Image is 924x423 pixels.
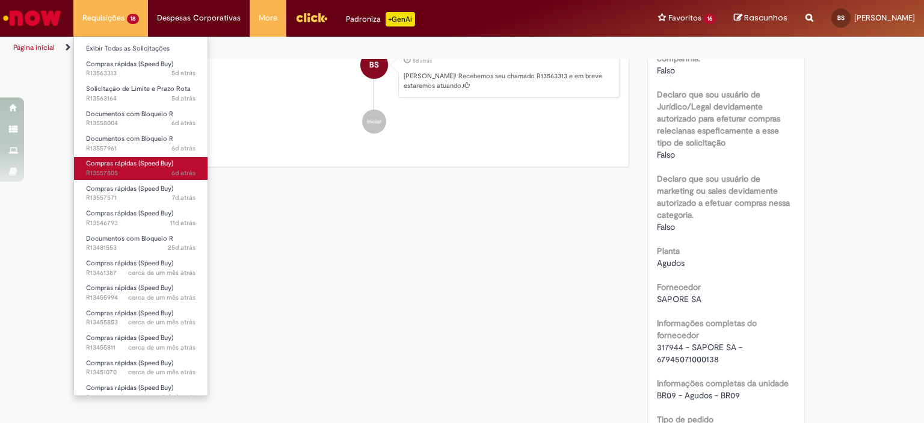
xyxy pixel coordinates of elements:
[413,57,432,64] time: 24/09/2025 14:34:53
[86,383,173,392] span: Compras rápidas (Speed Buy)
[657,149,675,160] span: Falso
[86,283,173,292] span: Compras rápidas (Speed Buy)
[74,182,208,205] a: Aberto R13557571 : Compras rápidas (Speed Buy)
[86,110,173,119] span: Documentos com Bloqueio R
[657,173,790,220] b: Declaro que sou usuário de marketing ou sales devidamente autorizado a efetuar compras nessa cate...
[171,144,196,153] span: 6d atrás
[171,168,196,178] span: 6d atrás
[86,333,173,342] span: Compras rápidas (Speed Buy)
[128,318,196,327] time: 28/08/2025 08:47:33
[171,119,196,128] span: 6d atrás
[171,94,196,103] span: 5d atrás
[170,218,196,227] time: 18/09/2025 11:47:32
[73,36,208,396] ul: Requisições
[74,157,208,179] a: Aberto R13557805 : Compras rápidas (Speed Buy)
[86,184,173,193] span: Compras rápidas (Speed Buy)
[74,381,208,404] a: Aberto R13336193 : Compras rápidas (Speed Buy)
[86,293,196,303] span: R13455994
[157,12,241,24] span: Despesas Corporativas
[86,159,173,168] span: Compras rápidas (Speed Buy)
[657,390,740,401] span: BR09 - Agudos - BR09
[86,368,196,377] span: R13451070
[151,393,196,402] span: 2 mês(es) atrás
[86,318,196,327] span: R13455853
[128,268,196,277] span: cerca de um mês atrás
[668,12,701,24] span: Favoritos
[74,307,208,329] a: Aberto R13455853 : Compras rápidas (Speed Buy)
[86,134,173,143] span: Documentos com Bloqueio R
[129,40,620,97] li: Beatriz Napoleao Santana
[128,293,196,302] time: 28/08/2025 09:03:42
[86,218,196,228] span: R13546793
[128,268,196,277] time: 29/08/2025 10:12:47
[657,89,780,148] b: Declaro que sou usuário de Jurídico/Legal devidamente autorizado para efeturar compras relecianas...
[74,282,208,304] a: Aberto R13455994 : Compras rápidas (Speed Buy)
[171,168,196,178] time: 23/09/2025 09:38:38
[657,5,784,64] b: Declaro que eu sou usuário de TechOPs devidamente autorizado para efetuar compras de equipamentos...
[854,13,915,23] span: [PERSON_NAME]
[86,243,196,253] span: R13481553
[82,12,125,24] span: Requisições
[127,14,139,24] span: 18
[1,6,63,30] img: ServiceNow
[13,43,55,52] a: Página inicial
[171,119,196,128] time: 23/09/2025 10:11:46
[171,94,196,103] time: 24/09/2025 14:07:10
[744,12,787,23] span: Rascunhos
[413,57,432,64] span: 5d atrás
[74,108,208,130] a: Aberto R13558004 : Documentos com Bloqueio R
[172,193,196,202] span: 7d atrás
[86,343,196,353] span: R13455811
[170,218,196,227] span: 11d atrás
[86,259,173,268] span: Compras rápidas (Speed Buy)
[151,393,196,402] time: 30/07/2025 09:40:00
[128,368,196,377] time: 27/08/2025 09:33:09
[86,193,196,203] span: R13557571
[86,359,173,368] span: Compras rápidas (Speed Buy)
[259,12,277,24] span: More
[168,243,196,252] time: 04/09/2025 14:45:43
[657,65,675,76] span: Falso
[74,357,208,379] a: Aberto R13451070 : Compras rápidas (Speed Buy)
[346,12,415,26] div: Padroniza
[86,309,173,318] span: Compras rápidas (Speed Buy)
[74,257,208,279] a: Aberto R13461387 : Compras rápidas (Speed Buy)
[86,234,173,243] span: Documentos com Bloqueio R
[74,82,208,105] a: Aberto R13563164 : Solicitação de Limite e Prazo Rota
[657,258,685,268] span: Agudos
[86,119,196,128] span: R13558004
[74,332,208,354] a: Aberto R13455811 : Compras rápidas (Speed Buy)
[86,69,196,78] span: R13563313
[657,221,675,232] span: Falso
[86,60,173,69] span: Compras rápidas (Speed Buy)
[657,294,701,304] span: SAPORE SA
[74,207,208,229] a: Aberto R13546793 : Compras rápidas (Speed Buy)
[295,8,328,26] img: click_logo_yellow_360x200.png
[128,368,196,377] span: cerca de um mês atrás
[168,243,196,252] span: 25d atrás
[74,42,208,55] a: Exibir Todas as Solicitações
[74,58,208,80] a: Aberto R13563313 : Compras rápidas (Speed Buy)
[360,51,388,79] div: Beatriz Napoleao Santana
[86,94,196,103] span: R13563164
[386,12,415,26] p: +GenAi
[86,84,191,93] span: Solicitação de Limite e Prazo Rota
[657,245,680,256] b: Planta
[86,393,196,403] span: R13336193
[171,69,196,78] span: 5d atrás
[171,144,196,153] time: 23/09/2025 10:04:59
[86,168,196,178] span: R13557805
[734,13,787,24] a: Rascunhos
[128,343,196,352] time: 28/08/2025 08:41:44
[86,268,196,278] span: R13461387
[86,209,173,218] span: Compras rápidas (Speed Buy)
[74,232,208,255] a: Aberto R13481553 : Documentos com Bloqueio R
[657,342,745,365] span: 317944 - SAPORE SA - 67945071000138
[404,72,613,90] p: [PERSON_NAME]! Recebemos seu chamado R13563313 e em breve estaremos atuando.
[128,343,196,352] span: cerca de um mês atrás
[657,318,757,341] b: Informações completas do fornecedor
[837,14,845,22] span: BS
[128,293,196,302] span: cerca de um mês atrás
[86,144,196,153] span: R13557961
[172,193,196,202] time: 23/09/2025 09:02:26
